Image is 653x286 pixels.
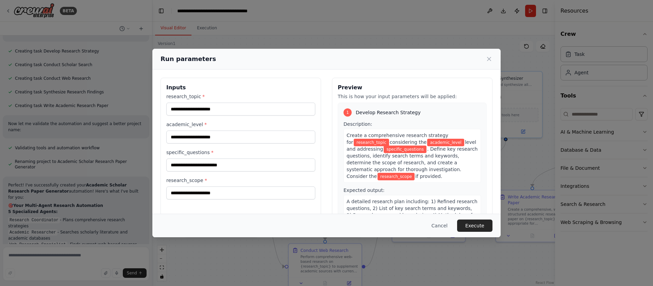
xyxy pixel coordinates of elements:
[166,121,315,128] label: academic_level
[166,149,315,156] label: specific_questions
[347,133,448,145] span: Create a comprehensive research strategy for
[356,109,421,116] span: Develop Research Strategy
[161,54,216,64] h2: Run parameters
[384,146,426,153] span: Variable: specific_questions
[347,146,478,179] span: . Define key research questions, identify search terms and keywords, determine the scope of resea...
[426,220,453,232] button: Cancel
[427,139,464,146] span: Variable: academic_level
[338,84,487,92] h3: Preview
[166,177,315,184] label: research_scope
[338,93,487,100] p: This is how your input parameters will be applied:
[347,199,478,231] span: A detailed research plan including: 1) Refined research questions, 2) List of key search terms an...
[344,187,385,193] span: Expected output:
[415,174,442,179] span: if provided.
[390,139,427,145] span: considering the
[347,139,476,152] span: level and addressing
[457,220,492,232] button: Execute
[166,93,315,100] label: research_topic
[166,84,315,92] h3: Inputs
[378,173,415,180] span: Variable: research_scope
[344,121,372,127] span: Description:
[344,108,352,117] div: 1
[354,139,389,146] span: Variable: research_topic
